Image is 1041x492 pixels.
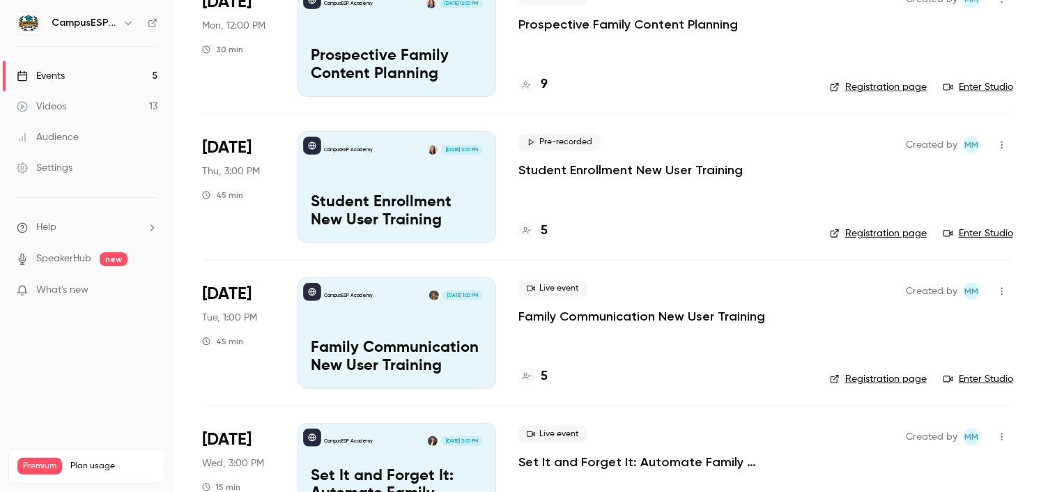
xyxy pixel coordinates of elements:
p: CampusESP Academy [324,292,373,299]
span: Live event [518,426,587,443]
img: Mira Gandhi [429,291,439,300]
span: Live event [518,280,587,297]
a: 9 [518,75,548,94]
div: Sep 18 Thu, 3:00 PM (America/New York) [202,131,275,243]
span: new [100,252,128,266]
span: Created by [906,283,957,300]
span: Created by [906,137,957,153]
p: CampusESP Academy [324,146,373,153]
span: [DATE] [202,137,252,159]
span: [DATE] 1:00 PM [442,291,482,300]
span: [DATE] 3:00 PM [441,145,482,155]
span: Thu, 3:00 PM [202,164,260,178]
span: Mairin Matthews [963,137,980,153]
div: Events [17,69,65,83]
iframe: Noticeable Trigger [141,284,157,297]
div: Settings [17,161,72,175]
a: Registration page [830,226,927,240]
a: Prospective Family Content Planning [518,16,738,33]
p: Family Communication New User Training [311,339,483,376]
span: MM [964,137,978,153]
span: [DATE] 3:00 PM [441,436,482,446]
span: Premium [17,458,62,475]
span: [DATE] [202,283,252,305]
span: Plan usage [70,461,157,472]
h4: 9 [541,75,548,94]
span: Mon, 12:00 PM [202,19,265,33]
div: Videos [17,100,66,114]
div: 45 min [202,336,243,347]
div: Audience [17,130,79,144]
h6: CampusESP Academy [52,16,117,30]
a: Registration page [830,372,927,386]
a: SpeakerHub [36,252,91,266]
p: CampusESP Academy [324,438,373,445]
p: Prospective Family Content Planning [311,47,483,84]
a: Set It and Forget It: Automate Family Engagement with Drip Text Messages [518,454,808,470]
a: 5 [518,367,548,386]
span: Mairin Matthews [963,283,980,300]
span: Help [36,220,56,235]
div: 30 min [202,44,243,55]
h4: 5 [541,222,548,240]
li: help-dropdown-opener [17,220,157,235]
div: 45 min [202,190,243,201]
a: Enter Studio [943,226,1013,240]
span: What's new [36,283,88,298]
span: Created by [906,429,957,445]
span: Mairin Matthews [963,429,980,445]
a: 5 [518,222,548,240]
a: Student Enrollment New User TrainingCampusESP AcademyMairin Matthews[DATE] 3:00 PMStudent Enrollm... [298,131,496,243]
a: Enter Studio [943,372,1013,386]
a: Enter Studio [943,80,1013,94]
img: Rebecca McCrory [428,436,438,446]
a: Family Communication New User TrainingCampusESP AcademyMira Gandhi[DATE] 1:00 PMFamily Communicat... [298,277,496,389]
span: MM [964,283,978,300]
span: Pre-recorded [518,134,601,151]
img: Mairin Matthews [428,145,438,155]
h4: 5 [541,367,548,386]
span: [DATE] [202,429,252,451]
p: Student Enrollment New User Training [311,194,483,230]
a: Family Communication New User Training [518,308,765,325]
div: Sep 23 Tue, 1:00 PM (America/New York) [202,277,275,389]
span: Tue, 1:00 PM [202,311,257,325]
a: Student Enrollment New User Training [518,162,743,178]
span: Wed, 3:00 PM [202,456,264,470]
img: CampusESP Academy [17,12,40,34]
span: MM [964,429,978,445]
a: Registration page [830,80,927,94]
